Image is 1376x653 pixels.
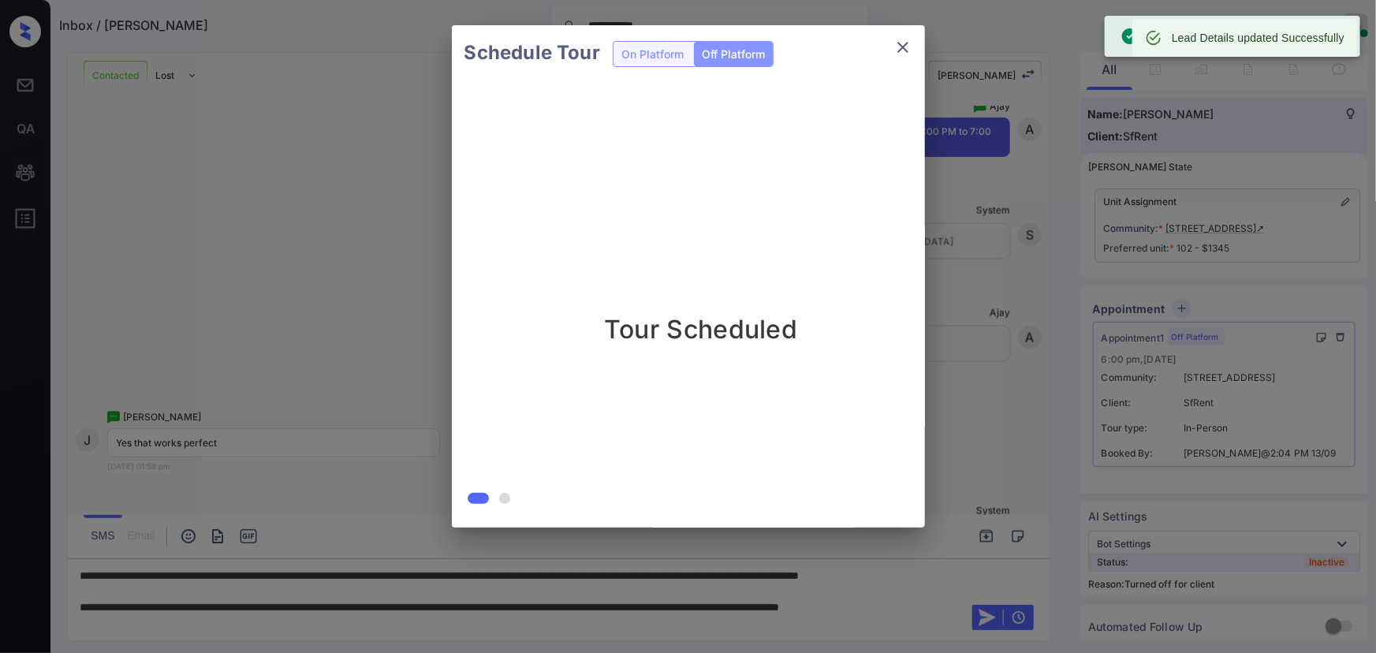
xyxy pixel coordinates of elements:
[887,32,919,63] button: close
[452,25,613,80] h2: Schedule Tour
[604,314,797,345] p: Tour Scheduled
[622,156,780,314] img: success.888e7dccd4847a8d9502.gif
[1121,21,1333,52] div: Off-Platform Tour scheduled successfully
[1172,24,1344,52] div: Lead Details updated Successfully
